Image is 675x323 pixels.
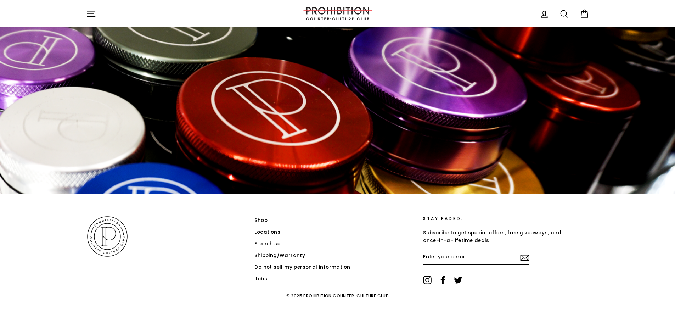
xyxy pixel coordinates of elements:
a: Shop [254,215,268,226]
a: Locations [254,227,280,238]
a: Franchise [254,239,280,249]
p: Subscribe to get special offers, free giveaways, and once-in-a-lifetime deals. [423,229,563,245]
img: PROHIBITION COUNTER-CULTURE CLUB [86,215,129,258]
input: Enter your email [423,250,529,265]
a: Shipping/Warranty [254,250,305,261]
img: PROHIBITION COUNTER-CULTURE CLUB [302,7,373,20]
a: Do not sell my personal information [254,262,350,273]
p: STAY FADED. [423,215,563,222]
p: © 2025 PROHIBITION COUNTER-CULTURE CLUB [86,290,589,302]
a: Jobs [254,274,267,284]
